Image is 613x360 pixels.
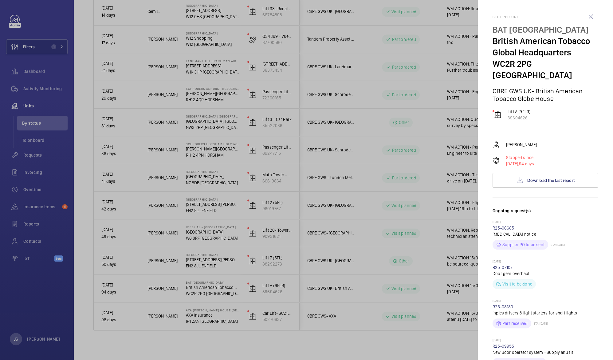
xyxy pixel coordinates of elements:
[502,242,544,248] p: Supplier PO to be sent
[493,24,598,35] p: BAT [GEOGRAPHIC_DATA]
[493,304,513,309] a: R25-08180
[506,154,534,161] p: Stopped since
[506,161,519,166] span: [DATE],
[493,220,598,225] p: [DATE]
[493,265,513,270] a: R25-07107
[493,226,514,230] a: R25-06685
[502,281,532,287] p: Visit to be done
[493,338,598,343] p: [DATE]
[493,344,514,349] a: R25-09955
[493,58,598,81] p: WC2R 2PG [GEOGRAPHIC_DATA]
[493,349,598,355] p: New door operator system - Supply and fit
[506,161,534,167] p: 94 days
[494,111,501,118] img: elevator.svg
[493,87,598,102] p: CBRE GWS UK- British American Tobacco Globe House
[493,310,598,316] p: Inples drivers & light starters for shaft lights
[548,243,565,246] p: ETA: [DATE]
[508,109,530,115] p: Lift A (9FLR)
[493,15,598,19] h2: Stopped unit
[493,259,598,264] p: [DATE]
[493,208,598,220] h3: Ongoing request(s)
[502,320,528,326] p: Part received
[531,322,548,325] p: ETA: [DATE]
[508,115,530,121] p: 39694626
[493,35,598,58] p: British American Tobacco Global Headquarters
[493,270,598,277] p: Door gear overhaul
[493,173,598,188] button: Download the last report
[493,299,598,304] p: [DATE]
[493,231,598,237] p: [MEDICAL_DATA] notice
[527,178,575,183] span: Download the last report
[506,142,537,148] p: [PERSON_NAME]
